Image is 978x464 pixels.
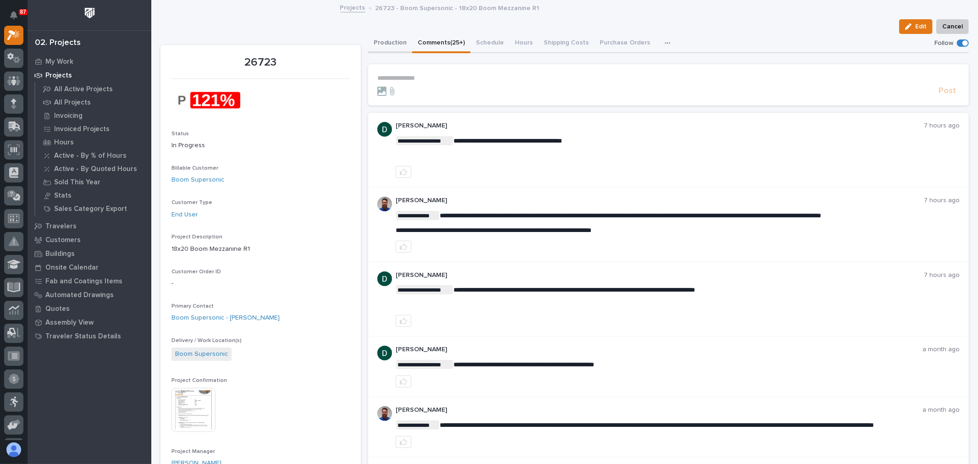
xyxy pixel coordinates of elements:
p: - [171,279,350,288]
span: Customer Type [171,200,212,205]
p: 7 hours ago [924,271,960,279]
button: like this post [396,315,411,327]
a: Stats [35,189,151,202]
p: Hours [54,138,74,147]
a: All Active Projects [35,83,151,95]
a: Automated Drawings [28,288,151,302]
button: Schedule [470,34,509,53]
a: Customers [28,233,151,247]
a: Sales Category Export [35,202,151,215]
img: ACg8ocJgdhFn4UJomsYM_ouCmoNuTXbjHW0N3LU2ED0DpQ4pt1V6hA=s96-c [377,346,392,360]
img: ACg8ocJgdhFn4UJomsYM_ouCmoNuTXbjHW0N3LU2ED0DpQ4pt1V6hA=s96-c [377,271,392,286]
p: a month ago [923,406,960,414]
a: Fab and Coatings Items [28,274,151,288]
a: Active - By % of Hours [35,149,151,162]
a: Travelers [28,219,151,233]
a: Hours [35,136,151,149]
a: Traveler Status Details [28,329,151,343]
p: Quotes [45,305,70,313]
button: Production [368,34,412,53]
p: Projects [45,72,72,80]
p: 18x20 Boom Mezzanine R1 [171,244,350,254]
p: Traveler Status Details [45,332,121,341]
p: Active - By Quoted Hours [54,165,137,173]
p: Automated Drawings [45,291,114,299]
button: users-avatar [4,440,23,459]
span: Cancel [942,21,963,32]
button: Post [935,86,960,96]
button: Hours [509,34,538,53]
p: Buildings [45,250,75,258]
div: Notifications87 [11,11,23,26]
p: Sold This Year [54,178,100,187]
p: 26723 [171,56,350,69]
a: Onsite Calendar [28,260,151,274]
button: Cancel [936,19,969,34]
span: Project Description [171,234,222,240]
p: 7 hours ago [924,122,960,130]
a: Projects [28,68,151,82]
img: iUl8fEvJFOIHfnLk3ZAfKt19XgZWup2R0o74BOhJ9Jw [171,84,240,116]
p: In Progress [171,141,350,150]
img: 6hTokn1ETDGPf9BPokIQ [377,406,392,421]
span: Post [939,86,956,96]
p: 87 [20,9,26,15]
a: Assembly View [28,315,151,329]
p: My Work [45,58,73,66]
p: All Active Projects [54,85,113,94]
p: [PERSON_NAME] [396,197,924,204]
p: Customers [45,236,81,244]
img: Workspace Logo [81,5,98,22]
p: 7 hours ago [924,197,960,204]
a: Boom Supersonic [175,349,228,359]
a: Active - By Quoted Hours [35,162,151,175]
a: Sold This Year [35,176,151,188]
a: Projects [340,2,365,12]
p: 26723 - Boom Supersonic - 18x20 Boom Mezzanine R1 [376,2,540,12]
p: Fab and Coatings Items [45,277,122,286]
p: Travelers [45,222,77,231]
a: Quotes [28,302,151,315]
p: Active - By % of Hours [54,152,127,160]
span: Customer Order ID [171,269,221,275]
button: Shipping Costs [538,34,594,53]
a: Buildings [28,247,151,260]
p: [PERSON_NAME] [396,406,923,414]
p: Sales Category Export [54,205,127,213]
a: Invoicing [35,109,151,122]
button: Notifications [4,6,23,25]
span: Primary Contact [171,304,214,309]
p: [PERSON_NAME] [396,346,923,354]
div: 02. Projects [35,38,81,48]
span: Billable Customer [171,166,218,171]
a: End User [171,210,198,220]
span: Project Confirmation [171,378,227,383]
p: Follow [934,39,953,47]
p: Stats [54,192,72,200]
p: Invoicing [54,112,83,120]
p: Onsite Calendar [45,264,99,272]
span: Delivery / Work Location(s) [171,338,242,343]
span: Project Manager [171,449,215,454]
img: 6hTokn1ETDGPf9BPokIQ [377,197,392,211]
button: Comments (25+) [412,34,470,53]
p: a month ago [923,346,960,354]
p: Invoiced Projects [54,125,110,133]
button: Purchase Orders [594,34,656,53]
p: [PERSON_NAME] [396,271,924,279]
a: Boom Supersonic - [PERSON_NAME] [171,313,280,323]
a: All Projects [35,96,151,109]
a: My Work [28,55,151,68]
a: Boom Supersonic [171,175,224,185]
a: Invoiced Projects [35,122,151,135]
button: like this post [396,376,411,387]
span: Status [171,131,189,137]
button: like this post [396,436,411,448]
button: like this post [396,241,411,253]
p: [PERSON_NAME] [396,122,924,130]
p: Assembly View [45,319,94,327]
span: Edit [915,22,927,31]
button: Edit [899,19,933,34]
img: ACg8ocJgdhFn4UJomsYM_ouCmoNuTXbjHW0N3LU2ED0DpQ4pt1V6hA=s96-c [377,122,392,137]
button: like this post [396,166,411,178]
